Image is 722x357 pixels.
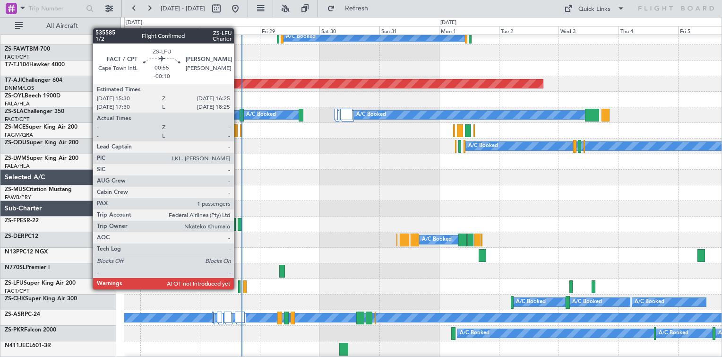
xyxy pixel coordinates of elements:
[5,93,25,99] span: ZS-OYL
[5,218,23,224] span: ZS-FPE
[5,85,34,92] a: DNMM/LOS
[140,26,200,35] div: Wed 27
[5,163,30,170] a: FALA/HLA
[5,280,24,286] span: ZS-LFU
[184,108,214,122] div: A/C Booked
[5,187,26,192] span: ZS-MUS
[5,234,25,239] span: ZS-DER
[5,116,29,123] a: FACT/CPT
[5,46,50,52] a: ZS-FAWTBM-700
[5,46,26,52] span: ZS-FAW
[5,78,22,83] span: T7-AJI
[5,343,51,348] a: N411JECL601-3R
[5,194,31,201] a: FAWB/PRY
[499,26,559,35] div: Tue 2
[559,26,618,35] div: Wed 3
[559,1,629,16] button: Quick Links
[356,108,386,122] div: A/C Booked
[319,26,379,35] div: Sat 30
[5,131,33,139] a: FAGM/QRA
[323,1,379,16] button: Refresh
[5,156,78,161] a: ZS-LWMSuper King Air 200
[10,18,103,34] button: All Aircraft
[200,26,259,35] div: Thu 28
[246,108,276,122] div: A/C Booked
[5,93,60,99] a: ZS-OYLBeech 1900D
[29,1,83,16] input: Trip Number
[5,287,29,295] a: FACT/CPT
[5,140,78,146] a: ZS-ODUSuper King Air 200
[659,326,688,340] div: A/C Booked
[5,312,40,317] a: ZS-ASRPC-24
[5,78,62,83] a: T7-AJIChallenger 604
[5,109,64,114] a: ZS-SLAChallenger 350
[5,265,26,270] span: N770SL
[5,296,77,302] a: ZS-CHKSuper King Air 300
[5,312,25,317] span: ZS-ASR
[126,19,142,27] div: [DATE]
[460,326,490,340] div: A/C Booked
[5,218,39,224] a: ZS-FPESR-22
[260,26,319,35] div: Fri 29
[337,5,377,12] span: Refresh
[5,249,48,255] a: N13PPC12 NGX
[5,234,38,239] a: ZS-DERPC12
[619,26,678,35] div: Thu 4
[5,327,24,333] span: ZS-PKR
[5,53,29,61] a: FACT/CPT
[440,19,456,27] div: [DATE]
[635,295,664,309] div: A/C Booked
[161,4,205,13] span: [DATE] - [DATE]
[5,249,19,255] span: N13P
[5,100,30,107] a: FALA/HLA
[5,156,26,161] span: ZS-LWM
[25,23,100,29] span: All Aircraft
[468,139,498,153] div: A/C Booked
[5,327,56,333] a: ZS-PKRFalcon 2000
[5,124,77,130] a: ZS-MCESuper King Air 200
[286,30,316,44] div: A/C Booked
[379,26,439,35] div: Sun 31
[5,109,24,114] span: ZS-SLA
[5,124,26,130] span: ZS-MCE
[5,280,76,286] a: ZS-LFUSuper King Air 200
[578,5,610,14] div: Quick Links
[572,295,602,309] div: A/C Booked
[439,26,499,35] div: Mon 1
[5,62,29,68] span: T7-TJ104
[5,265,50,270] a: N770SLPremier I
[516,295,546,309] div: A/C Booked
[422,233,452,247] div: A/C Booked
[5,140,26,146] span: ZS-ODU
[5,296,25,302] span: ZS-CHK
[5,343,26,348] span: N411JE
[5,62,65,68] a: T7-TJ104Hawker 4000
[5,187,72,192] a: ZS-MUSCitation Mustang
